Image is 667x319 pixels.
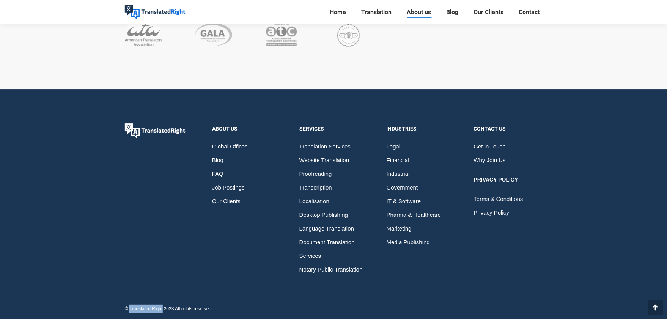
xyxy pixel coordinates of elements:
div: About Us [212,123,280,134]
span: Transcription [299,181,332,194]
span: IT & Software [387,194,421,208]
a: Contact [517,7,542,17]
span: Language Translation [299,222,354,235]
span: Localisation [299,194,329,208]
a: Transcription [299,181,368,194]
span: Home [330,8,346,16]
a: Industrial [387,167,455,181]
a: Media Publishing [387,235,455,249]
a: Get in Touch [474,140,542,153]
a: Financial [387,153,455,167]
span: Blog [447,8,459,16]
span: Translation [361,8,392,16]
span: Marketing [387,222,412,235]
a: Website Translation [299,153,368,167]
a: Terms & Conditions [474,192,542,206]
div: Contact us [474,123,542,134]
a: Localisation [299,194,368,208]
span: Contact [519,8,540,16]
span: Notary Public Translation [299,263,363,276]
div: Services [299,123,368,134]
a: Marketing [387,222,455,235]
span: Legal [387,140,401,153]
span: Proofreading [299,167,332,181]
a: Blog [212,153,280,167]
span: Our Clients [474,8,504,16]
img: Translated Right [125,5,186,20]
a: Translation [359,7,394,17]
a: Government [387,181,455,194]
a: Our Clients [472,7,506,17]
span: Industrial [387,167,410,181]
a: Blog [444,7,461,17]
span: FAQ [212,167,223,181]
a: Privacy Policy [474,206,542,220]
a: Legal [387,140,455,153]
span: Translation Services [299,140,351,153]
a: About us [405,7,434,17]
a: Why Join Us [474,153,542,167]
span: Media Publishing [387,235,430,249]
span: Why Join Us [474,153,506,167]
a: Translation Services [299,140,368,153]
div: Industries [387,123,455,134]
a: Proofreading [299,167,368,181]
a: IT & Software [387,194,455,208]
span: Terms & Conditions [474,192,523,206]
span: About us [407,8,431,16]
a: Pharma & Healthcare [387,208,455,222]
a: Notary Public Translation [299,263,368,276]
a: Our Clients [212,194,280,208]
span: Pharma & Healthcare [387,208,441,222]
span: Blog [212,153,223,167]
span: Privacy Policy [474,206,509,220]
span: Get in Touch [474,140,506,153]
a: Global Offices [212,140,280,153]
a: FAQ [212,167,280,181]
a: Document Translation Services [299,235,368,263]
a: Language Translation [299,222,368,235]
span: Desktop Publishing [299,208,348,222]
a: Job Postings [212,181,280,194]
span: Website Translation [299,153,349,167]
a: Desktop Publishing [299,208,368,222]
span: Financial [387,153,409,167]
span: Government [387,181,418,194]
span: Global Offices [212,140,248,153]
div: © Translated Right 2023 All rights reserved. [125,305,213,313]
span: Job Postings [212,181,245,194]
a: Home [327,7,348,17]
span: Our Clients [212,194,241,208]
